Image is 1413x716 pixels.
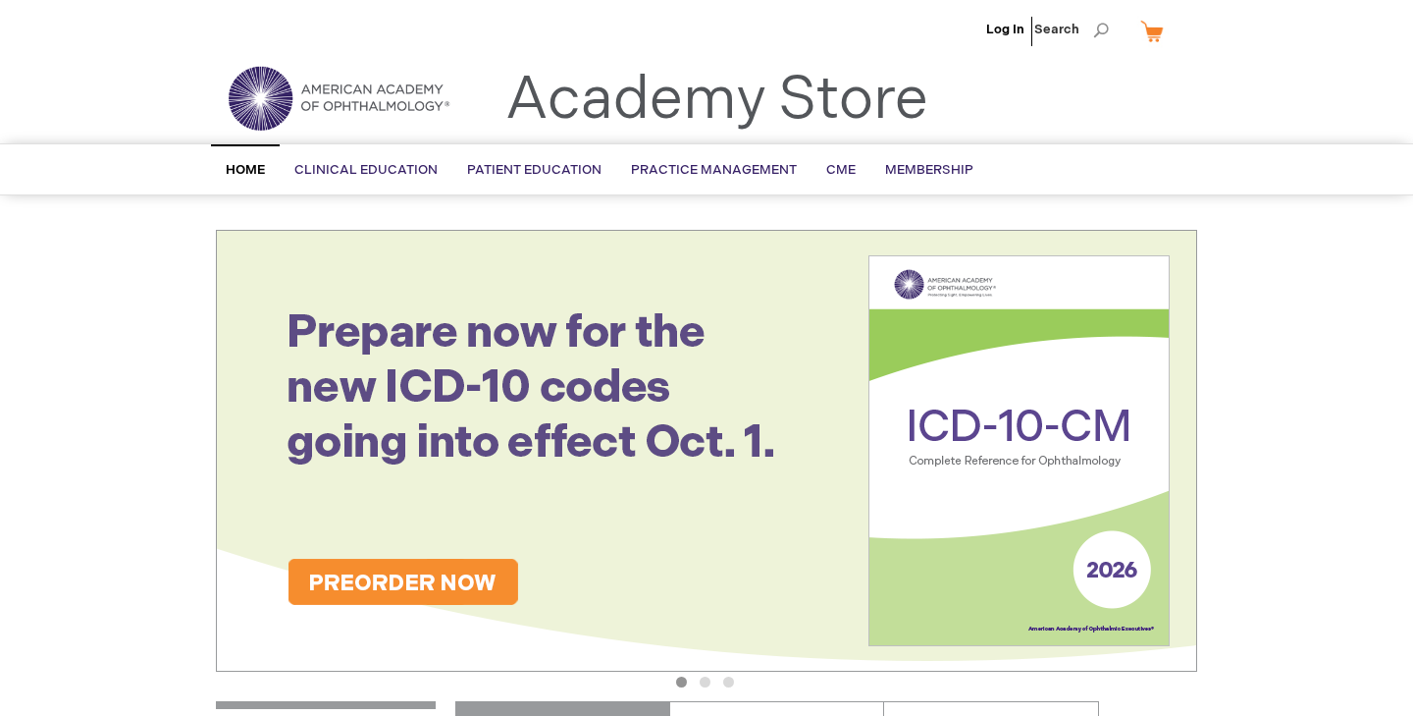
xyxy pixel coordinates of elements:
span: CME [826,162,856,178]
button: 2 of 3 [700,677,710,688]
span: Clinical Education [294,162,438,178]
span: Home [226,162,265,178]
button: 1 of 3 [676,677,687,688]
span: Patient Education [467,162,602,178]
span: Membership [885,162,973,178]
a: Academy Store [505,65,928,136]
span: Practice Management [631,162,797,178]
span: Search [1034,10,1109,49]
button: 3 of 3 [723,677,734,688]
a: Log In [986,22,1024,37]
